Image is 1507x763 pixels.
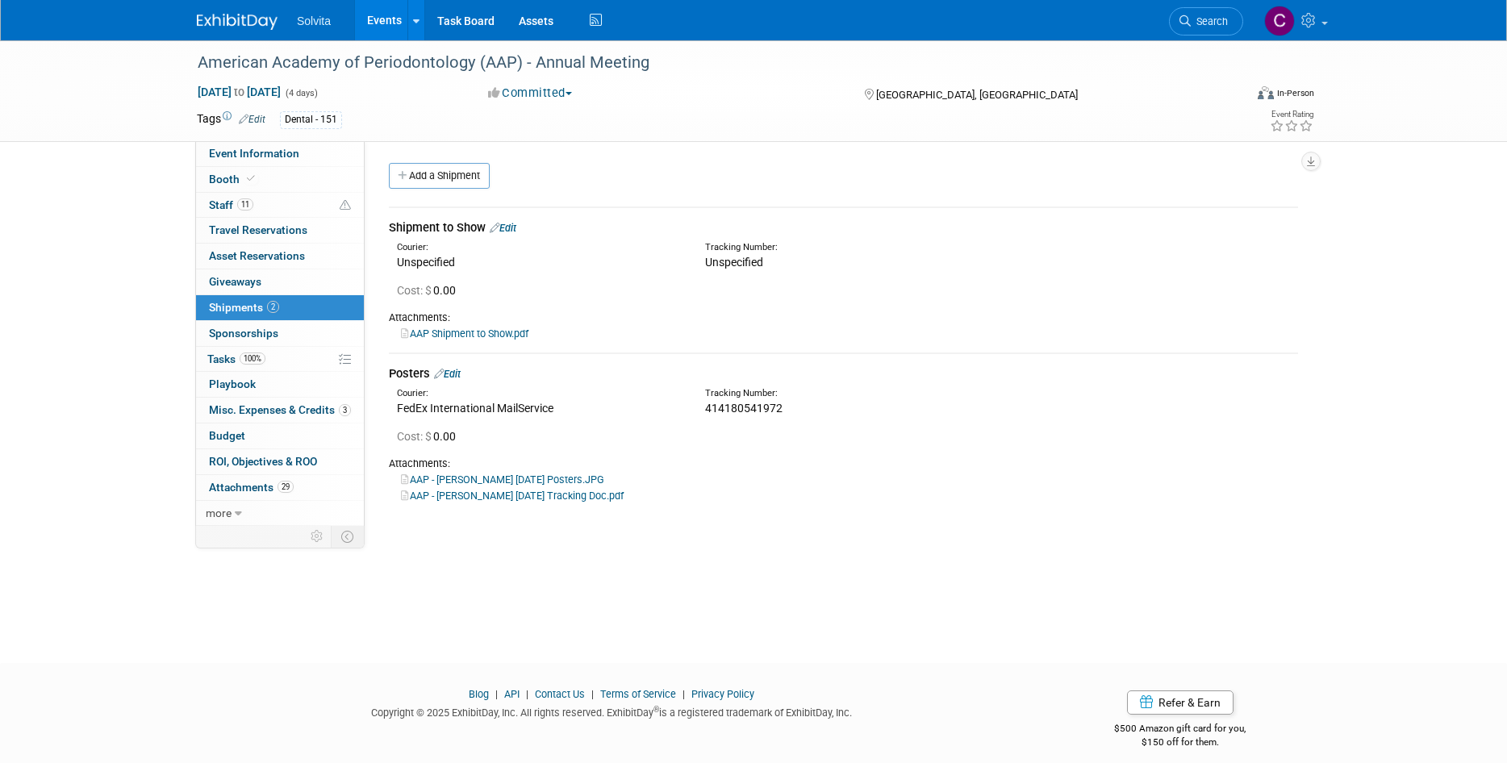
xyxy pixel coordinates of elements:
[267,301,279,313] span: 2
[389,311,1298,325] div: Attachments:
[297,15,331,27] span: Solvita
[209,327,278,340] span: Sponsorships
[482,85,578,102] button: Committed
[1270,110,1313,119] div: Event Rating
[1050,711,1311,748] div: $500 Amazon gift card for you,
[389,163,490,189] a: Add a Shipment
[196,475,364,500] a: Attachments29
[705,402,783,415] span: 414180541972
[209,301,279,314] span: Shipments
[207,352,265,365] span: Tasks
[192,48,1219,77] div: American Academy of Periodontology (AAP) - Annual Meeting
[1169,7,1243,35] a: Search
[240,352,265,365] span: 100%
[389,219,1298,236] div: Shipment to Show
[397,254,681,270] div: Unspecified
[1050,736,1311,749] div: $150 off for them.
[332,526,365,547] td: Toggle Event Tabs
[397,430,462,443] span: 0.00
[206,507,232,519] span: more
[209,429,245,442] span: Budget
[389,365,1298,382] div: Posters
[876,89,1078,101] span: [GEOGRAPHIC_DATA], [GEOGRAPHIC_DATA]
[196,244,364,269] a: Asset Reservations
[280,111,342,128] div: Dental - 151
[1264,6,1295,36] img: Cindy Miller
[1276,87,1314,99] div: In-Person
[278,481,294,493] span: 29
[209,481,294,494] span: Attachments
[196,141,364,166] a: Event Information
[196,347,364,372] a: Tasks100%
[209,198,253,211] span: Staff
[284,88,318,98] span: (4 days)
[587,688,598,700] span: |
[389,457,1298,471] div: Attachments:
[339,404,351,416] span: 3
[209,455,317,468] span: ROI, Objectives & ROO
[209,403,351,416] span: Misc. Expenses & Credits
[196,372,364,397] a: Playbook
[247,174,255,183] i: Booth reservation complete
[1258,86,1274,99] img: Format-Inperson.png
[600,688,676,700] a: Terms of Service
[197,702,1026,720] div: Copyright © 2025 ExhibitDay, Inc. All rights reserved. ExhibitDay is a registered trademark of Ex...
[239,114,265,125] a: Edit
[196,193,364,218] a: Staff11
[490,222,516,234] a: Edit
[401,490,624,502] a: AAP - [PERSON_NAME] [DATE] Tracking Doc.pdf
[434,368,461,380] a: Edit
[469,688,489,700] a: Blog
[196,269,364,294] a: Giveaways
[196,398,364,423] a: Misc. Expenses & Credits3
[196,321,364,346] a: Sponsorships
[1127,690,1234,715] a: Refer & Earn
[197,14,278,30] img: ExhibitDay
[196,167,364,192] a: Booth
[196,501,364,526] a: more
[196,218,364,243] a: Travel Reservations
[209,249,305,262] span: Asset Reservations
[705,256,763,269] span: Unspecified
[209,147,299,160] span: Event Information
[232,85,247,98] span: to
[197,85,282,99] span: [DATE] [DATE]
[1191,15,1228,27] span: Search
[535,688,585,700] a: Contact Us
[237,198,253,211] span: 11
[397,387,681,400] div: Courier:
[340,198,351,213] span: Potential Scheduling Conflict -- at least one attendee is tagged in another overlapping event.
[196,449,364,474] a: ROI, Objectives & ROO
[504,688,520,700] a: API
[397,284,462,297] span: 0.00
[401,473,604,486] a: AAP - [PERSON_NAME] [DATE] Posters.JPG
[1148,84,1314,108] div: Event Format
[397,284,433,297] span: Cost: $
[397,430,433,443] span: Cost: $
[397,400,681,416] div: FedEx International MailService
[397,241,681,254] div: Courier:
[196,423,364,448] a: Budget
[197,110,265,129] td: Tags
[209,275,261,288] span: Giveaways
[691,688,754,700] a: Privacy Policy
[522,688,532,700] span: |
[491,688,502,700] span: |
[705,241,1067,254] div: Tracking Number:
[653,705,659,714] sup: ®
[705,387,1067,400] div: Tracking Number:
[303,526,332,547] td: Personalize Event Tab Strip
[209,377,256,390] span: Playbook
[209,223,307,236] span: Travel Reservations
[401,327,528,340] a: AAP Shipment to Show.pdf
[678,688,689,700] span: |
[196,295,364,320] a: Shipments2
[209,173,258,186] span: Booth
